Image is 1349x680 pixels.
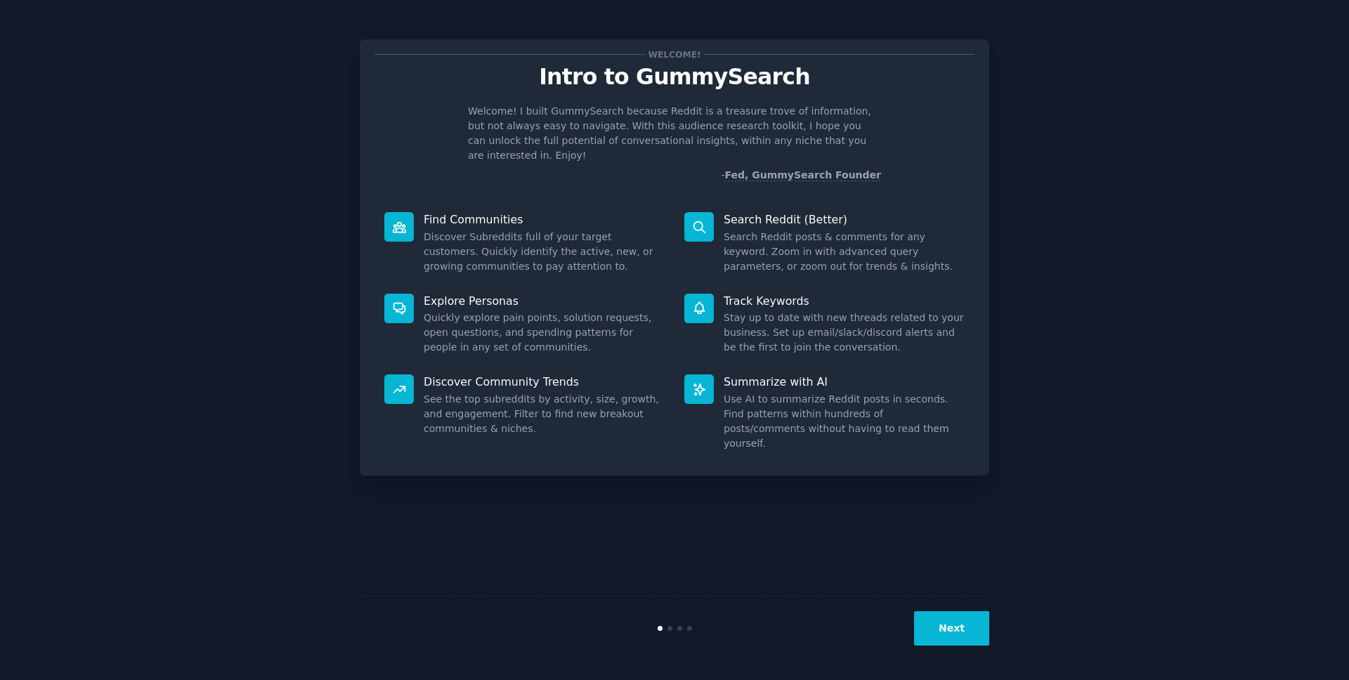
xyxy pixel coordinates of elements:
p: Search Reddit (Better) [724,212,965,227]
div: - [721,168,881,183]
span: Welcome! [646,47,703,62]
p: Intro to GummySearch [374,65,975,89]
dd: See the top subreddits by activity, size, growth, and engagement. Filter to find new breakout com... [424,392,665,436]
dd: Stay up to date with new threads related to your business. Set up email/slack/discord alerts and ... [724,310,965,355]
dd: Use AI to summarize Reddit posts in seconds. Find patterns within hundreds of posts/comments with... [724,392,965,451]
button: Next [914,611,989,646]
p: Discover Community Trends [424,374,665,389]
p: Find Communities [424,212,665,227]
p: Explore Personas [424,294,665,308]
dd: Search Reddit posts & comments for any keyword. Zoom in with advanced query parameters, or zoom o... [724,230,965,274]
p: Summarize with AI [724,374,965,389]
p: Welcome! I built GummySearch because Reddit is a treasure trove of information, but not always ea... [468,104,881,163]
dd: Discover Subreddits full of your target customers. Quickly identify the active, new, or growing c... [424,230,665,274]
a: Fed, GummySearch Founder [724,169,881,181]
dd: Quickly explore pain points, solution requests, open questions, and spending patterns for people ... [424,310,665,355]
p: Track Keywords [724,294,965,308]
